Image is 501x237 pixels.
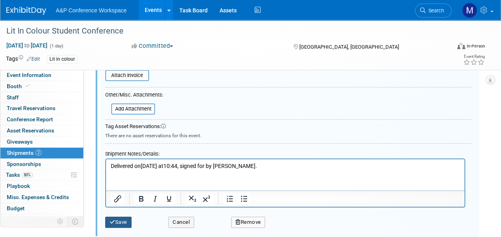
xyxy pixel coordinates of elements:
[4,24,444,38] div: Lit In Colour Student Conference
[105,217,132,228] button: Save
[231,217,265,228] button: Remove
[7,161,41,167] span: Sponsorships
[463,55,485,59] div: Event Rating
[111,193,124,204] button: Insert/edit link
[6,172,33,178] span: Tasks
[0,70,83,81] a: Event Information
[22,172,33,178] span: 80%
[0,181,83,192] a: Playbook
[7,116,53,122] span: Conference Report
[6,55,40,64] td: Tags
[0,159,83,170] a: Sponsorships
[105,91,163,101] div: Other/Misc. Attachments:
[0,81,83,92] a: Booth
[35,150,41,156] span: 2
[0,103,83,114] a: Travel Reservations
[0,114,83,125] a: Conference Report
[415,41,485,53] div: Event Format
[7,138,33,145] span: Giveaways
[7,83,31,89] span: Booth
[105,130,471,139] div: There are no asset reservations for this event.
[457,43,465,49] img: Format-Inperson.png
[7,183,30,189] span: Playbook
[0,214,83,225] a: ROI, Objectives & ROO
[53,216,67,227] td: Personalize Event Tab Strip
[129,42,176,50] button: Committed
[7,150,41,156] span: Shipments
[148,193,162,204] button: Italic
[237,193,251,204] button: Bullet list
[23,42,31,49] span: to
[105,123,471,130] div: Tag Asset Reservations:
[6,42,48,49] span: [DATE] [DATE]
[7,216,60,223] span: ROI, Objectives & ROO
[168,217,194,228] button: Cancel
[134,193,148,204] button: Bold
[223,193,237,204] button: Numbered list
[462,3,477,18] img: Matt Hambridge
[67,216,84,227] td: Toggle Event Tabs
[47,55,77,63] div: Lit in colour
[186,193,199,204] button: Subscript
[7,205,25,211] span: Budget
[466,43,485,49] div: In-Person
[0,170,83,180] a: Tasks80%
[7,127,54,134] span: Asset Reservations
[0,148,83,158] a: Shipments2
[0,136,83,147] a: Giveaways
[56,7,127,14] span: A&P Conference Workspace
[105,147,465,158] div: Shipment Notes/Details:
[415,4,452,18] a: Search
[299,44,399,50] span: [GEOGRAPHIC_DATA], [GEOGRAPHIC_DATA]
[106,159,464,190] iframe: Rich Text Area
[0,92,83,103] a: Staff
[0,192,83,203] a: Misc. Expenses & Credits
[0,203,83,214] a: Budget
[162,193,176,204] button: Underline
[200,193,213,204] button: Superscript
[426,8,444,14] span: Search
[7,72,51,78] span: Event Information
[0,125,83,136] a: Asset Reservations
[7,194,69,200] span: Misc. Expenses & Credits
[7,94,19,101] span: Staff
[7,105,55,111] span: Travel Reservations
[6,7,46,15] img: ExhibitDay
[49,43,63,49] span: (1 day)
[26,84,29,88] i: Booth reservation complete
[27,56,40,62] a: Edit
